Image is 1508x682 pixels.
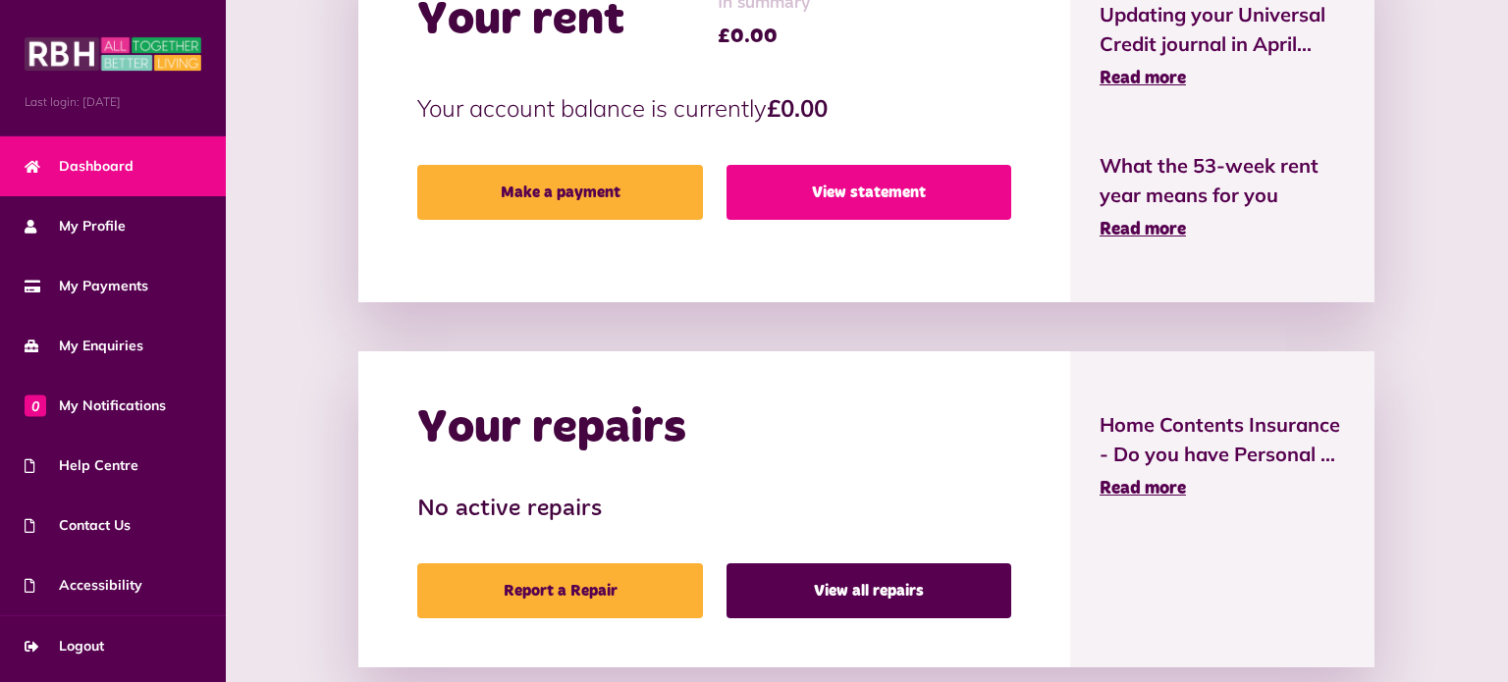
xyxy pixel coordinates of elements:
img: MyRBH [25,34,201,74]
span: Dashboard [25,156,134,177]
span: My Payments [25,276,148,296]
span: Logout [25,636,104,656]
h2: Your repairs [417,400,686,457]
span: 0 [25,394,46,416]
a: Make a payment [417,165,702,220]
a: View statement [727,165,1011,220]
strong: £0.00 [767,93,828,123]
a: What the 53-week rent year means for you Read more [1100,151,1345,243]
span: Last login: [DATE] [25,93,201,111]
span: Accessibility [25,575,142,596]
span: My Profile [25,216,126,236]
a: View all repairs [727,563,1011,618]
span: Help Centre [25,455,138,476]
span: Home Contents Insurance - Do you have Personal ... [1100,410,1345,469]
span: Read more [1100,221,1186,238]
span: What the 53-week rent year means for you [1100,151,1345,210]
a: Report a Repair [417,563,702,618]
span: £0.00 [718,22,811,51]
p: Your account balance is currently [417,90,1010,126]
span: My Enquiries [25,336,143,356]
span: Read more [1100,480,1186,498]
span: Contact Us [25,515,131,536]
a: Home Contents Insurance - Do you have Personal ... Read more [1100,410,1345,502]
h3: No active repairs [417,496,1010,524]
span: Read more [1100,70,1186,87]
span: My Notifications [25,395,166,416]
